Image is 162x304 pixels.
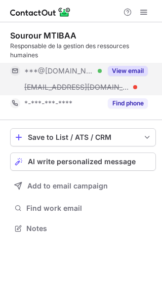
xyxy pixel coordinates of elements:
span: Add to email campaign [27,182,108,190]
button: save-profile-one-click [10,128,156,146]
div: Responsable de la gestion des ressources humaines [10,42,156,60]
span: Find work email [26,204,152,213]
span: [EMAIL_ADDRESS][DOMAIN_NAME] [24,83,130,92]
button: Reveal Button [108,98,148,108]
span: AI write personalized message [28,158,136,166]
div: Sourour MTIBAA [10,30,76,41]
button: Find work email [10,201,156,215]
button: AI write personalized message [10,153,156,171]
span: ***@[DOMAIN_NAME] [24,66,94,75]
button: Notes [10,221,156,236]
img: ContactOut v5.3.10 [10,6,71,18]
button: Reveal Button [108,66,148,76]
span: Notes [26,224,152,233]
div: Save to List / ATS / CRM [28,133,138,141]
button: Add to email campaign [10,177,156,195]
